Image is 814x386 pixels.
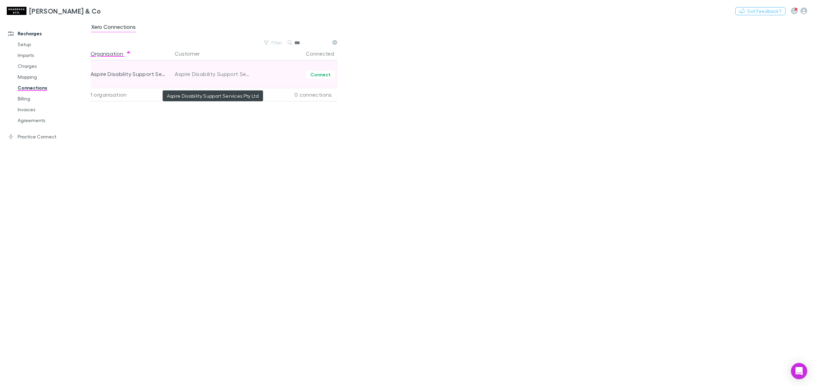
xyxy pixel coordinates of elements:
a: Charges [11,61,96,72]
div: Open Intercom Messenger [791,363,807,379]
a: Mapping [11,72,96,82]
a: Setup [11,39,96,50]
a: Imports [11,50,96,61]
button: Organisation [91,47,131,60]
button: Connect [306,71,335,79]
a: Recharges [1,28,96,39]
img: Shaddock & Co's Logo [7,7,26,15]
a: [PERSON_NAME] & Co [3,3,105,19]
span: Xero Connections [91,23,136,32]
a: Connections [11,82,96,93]
div: 0 connections [253,88,335,101]
button: Got Feedback? [735,7,786,15]
a: Practice Connect [1,131,96,142]
div: Aspire Disability Support Services Pty Ltd [91,60,166,88]
a: Invoices [11,104,96,115]
button: Connected [306,47,342,60]
button: Customer [175,47,208,60]
h3: [PERSON_NAME] & Co [29,7,101,15]
a: Agreements [11,115,96,126]
div: 1 organisation [91,88,172,101]
div: Aspire Disability Support Services Pty Ltd [175,60,251,88]
a: Billing [11,93,96,104]
button: Filter [260,39,286,47]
